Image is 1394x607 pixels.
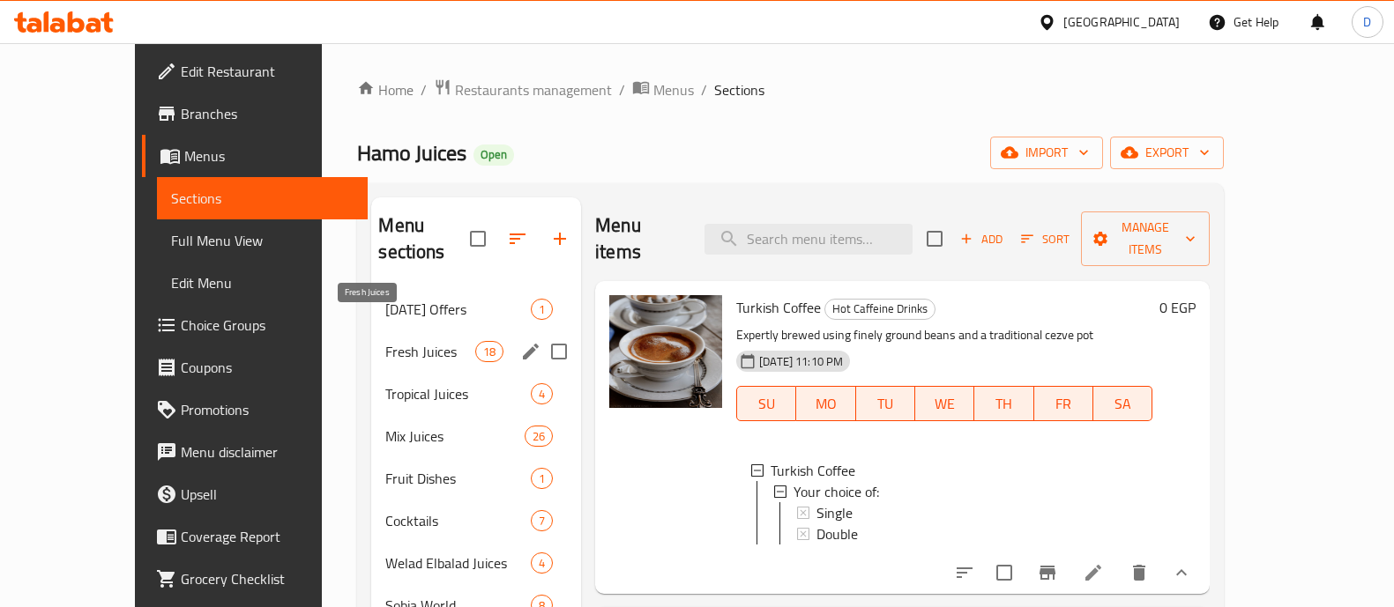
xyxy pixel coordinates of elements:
span: Select to update [986,554,1023,591]
a: Edit menu item [1083,562,1104,583]
span: Single [816,502,853,523]
span: 26 [526,428,552,445]
div: items [475,341,503,362]
span: 7 [532,513,552,529]
a: Edit Menu [157,262,368,304]
span: Welad Elbalad Juices [385,552,531,574]
span: Cocktails [385,510,531,531]
span: 1 [532,301,552,318]
input: search [704,224,913,255]
button: edit [518,338,544,365]
span: SU [744,391,789,417]
a: Coverage Report [142,515,368,558]
button: Manage items [1081,211,1210,266]
a: Restaurants management [434,78,612,101]
span: Mix Juices [385,426,524,447]
div: Tropical Juices4 [371,373,581,415]
h2: Menu items [595,212,683,265]
a: Choice Groups [142,304,368,346]
li: / [701,79,707,100]
button: FR [1034,386,1093,421]
span: Coupons [181,357,354,378]
span: Fruit Dishes [385,468,531,489]
div: Welad Elbalad Juices4 [371,542,581,584]
button: delete [1118,551,1160,594]
span: Restaurants management [455,79,612,100]
button: import [990,137,1103,169]
span: Hamo Juices [357,133,466,173]
span: Turkish Coffee [771,460,855,481]
span: Edit Menu [171,272,354,293]
button: SU [736,386,796,421]
li: / [619,79,625,100]
span: [DATE] 11:10 PM [752,353,850,370]
button: sort-choices [943,551,986,594]
div: Fresh Juices18edit [371,330,581,373]
a: Promotions [142,389,368,431]
button: TH [974,386,1033,421]
span: Menus [653,79,694,100]
span: import [1004,142,1089,164]
span: Your choice of: [794,481,879,502]
span: FR [1041,391,1086,417]
span: Double [816,523,858,544]
button: WE [915,386,974,421]
svg: Show Choices [1171,562,1192,583]
span: WE [922,391,967,417]
button: Add section [539,218,581,260]
h2: Menu sections [378,212,470,265]
button: export [1110,137,1224,169]
a: Menu disclaimer [142,431,368,473]
div: [DATE] Offers1 [371,288,581,330]
span: 4 [532,386,552,403]
span: export [1124,142,1210,164]
h6: 0 EGP [1159,295,1196,320]
div: Cocktails7 [371,500,581,542]
nav: breadcrumb [357,78,1224,101]
span: Choice Groups [181,315,354,336]
a: Branches [142,93,368,135]
span: Sections [171,188,354,209]
button: TU [856,386,915,421]
a: Sections [157,177,368,219]
a: Menus [142,135,368,177]
span: Fresh Juices [385,341,474,362]
p: Expertly brewed using finely ground beans and a traditional cezve pot [736,324,1152,346]
div: [GEOGRAPHIC_DATA] [1063,12,1180,32]
a: Coupons [142,346,368,389]
span: Sort [1021,229,1070,249]
span: D [1363,12,1371,32]
span: SA [1100,391,1145,417]
span: Promotions [181,399,354,420]
span: Coverage Report [181,526,354,547]
img: Turkish Coffee [609,295,722,408]
a: Grocery Checklist [142,558,368,600]
button: Branch-specific-item [1026,551,1069,594]
li: / [421,79,427,100]
span: 1 [532,470,552,487]
button: Sort [1017,226,1074,253]
a: Full Menu View [157,219,368,262]
a: Menus [632,78,694,101]
span: Menus [184,145,354,167]
span: MO [803,391,848,417]
span: Sort items [1010,226,1081,253]
button: show more [1160,551,1203,594]
span: Manage items [1095,217,1196,261]
span: Full Menu View [171,230,354,251]
a: Upsell [142,473,368,515]
span: Hot Caffeine Drinks [825,299,935,319]
button: SA [1093,386,1152,421]
span: Turkish Coffee [736,294,821,321]
span: Edit Restaurant [181,61,354,82]
span: Menu disclaimer [181,441,354,463]
button: Add [953,226,1010,253]
span: TU [863,391,908,417]
span: Grocery Checklist [181,568,354,589]
div: Mix Juices26 [371,415,581,457]
span: Add [958,229,1005,249]
span: Branches [181,103,354,124]
span: Tropical Juices [385,383,531,404]
span: Sections [714,79,764,100]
